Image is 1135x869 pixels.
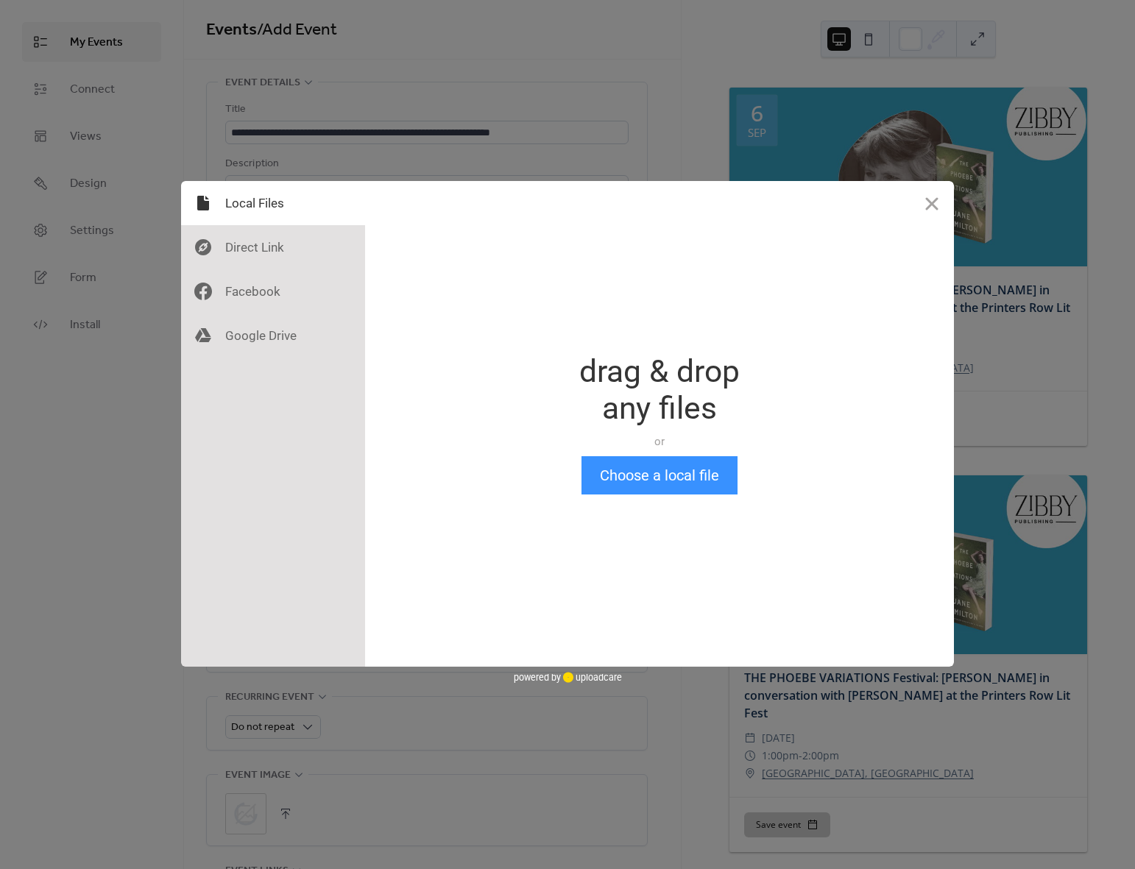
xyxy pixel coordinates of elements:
[181,269,365,313] div: Facebook
[181,313,365,358] div: Google Drive
[579,434,740,449] div: or
[910,181,954,225] button: Close
[514,667,622,689] div: powered by
[181,225,365,269] div: Direct Link
[581,456,738,494] button: Choose a local file
[561,672,622,683] a: uploadcare
[181,181,365,225] div: Local Files
[579,353,740,427] div: drag & drop any files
